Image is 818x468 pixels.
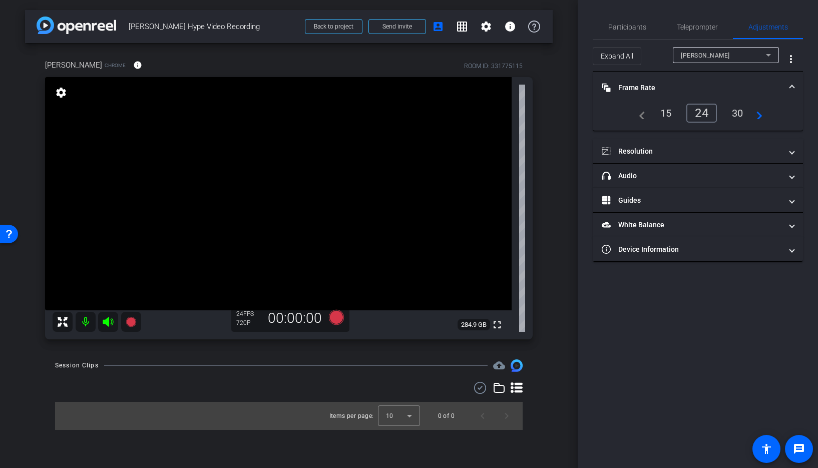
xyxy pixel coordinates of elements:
[633,107,645,119] mat-icon: navigate_before
[382,23,412,31] span: Send invite
[686,104,717,123] div: 24
[458,319,490,331] span: 284.9 GB
[760,443,772,455] mat-icon: accessibility
[681,52,730,59] span: [PERSON_NAME]
[305,19,362,34] button: Back to project
[105,62,126,69] span: Chrome
[133,61,142,70] mat-icon: info
[55,360,99,370] div: Session Clips
[724,105,751,122] div: 30
[471,404,495,428] button: Previous page
[748,24,788,31] span: Adjustments
[602,244,782,255] mat-panel-title: Device Information
[593,188,803,212] mat-expansion-panel-header: Guides
[493,359,505,371] mat-icon: cloud_upload
[495,404,519,428] button: Next page
[456,21,468,33] mat-icon: grid_on
[593,164,803,188] mat-expansion-panel-header: Audio
[593,72,803,104] mat-expansion-panel-header: Frame Rate
[602,171,782,181] mat-panel-title: Audio
[261,310,328,327] div: 00:00:00
[653,105,679,122] div: 15
[236,319,261,327] div: 720P
[593,104,803,131] div: Frame Rate
[504,21,516,33] mat-icon: info
[45,60,102,71] span: [PERSON_NAME]
[593,213,803,237] mat-expansion-panel-header: White Balance
[438,411,455,421] div: 0 of 0
[368,19,426,34] button: Send invite
[593,139,803,163] mat-expansion-panel-header: Resolution
[329,411,374,421] div: Items per page:
[779,47,803,71] button: More Options for Adjustments Panel
[677,24,718,31] span: Teleprompter
[602,83,782,93] mat-panel-title: Frame Rate
[236,310,261,318] div: 24
[785,53,797,65] mat-icon: more_vert
[464,62,523,71] div: ROOM ID: 331775115
[54,87,68,99] mat-icon: settings
[314,23,353,30] span: Back to project
[793,443,805,455] mat-icon: message
[602,195,782,206] mat-panel-title: Guides
[602,146,782,157] mat-panel-title: Resolution
[37,17,116,34] img: app-logo
[480,21,492,33] mat-icon: settings
[750,107,762,119] mat-icon: navigate_next
[243,310,254,317] span: FPS
[601,47,633,66] span: Expand All
[593,237,803,261] mat-expansion-panel-header: Device Information
[593,47,641,65] button: Expand All
[511,359,523,371] img: Session clips
[602,220,782,230] mat-panel-title: White Balance
[608,24,646,31] span: Participants
[129,17,299,37] span: [PERSON_NAME] Hype Video Recording
[493,359,505,371] span: Destinations for your clips
[432,21,444,33] mat-icon: account_box
[491,319,503,331] mat-icon: fullscreen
